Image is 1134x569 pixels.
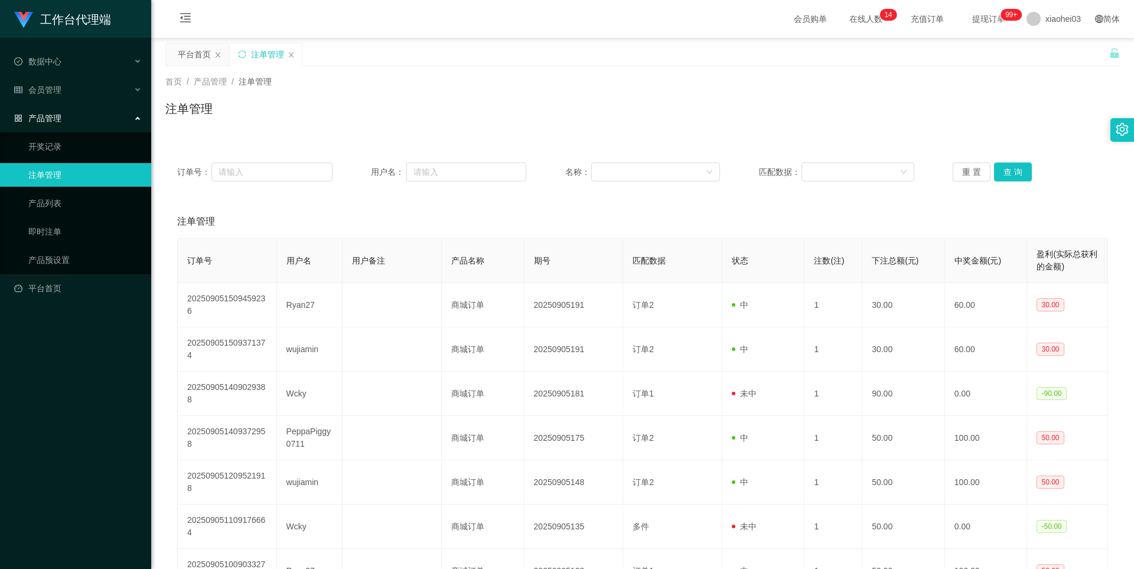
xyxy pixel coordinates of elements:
span: 订单2 [633,344,654,354]
td: 0.00 [945,372,1028,416]
td: 商城订单 [442,327,524,372]
input: 请输入 [406,162,526,181]
span: 注数(注) [814,256,844,265]
span: 注单管理 [239,77,272,86]
span: 产品管理 [194,77,227,86]
span: 中 [732,344,748,354]
a: 开奖记录 [28,135,142,158]
td: 202509051509459236 [178,283,277,327]
i: 图标: unlock [1109,48,1120,58]
span: 充值订单 [905,15,950,23]
i: 图标: global [1095,15,1103,23]
td: 90.00 [862,372,945,416]
div: 平台首页 [178,43,211,66]
td: wujiamin [277,460,343,505]
td: Ryan27 [277,283,343,327]
sup: 1081 [1001,9,1022,21]
span: 中 [732,300,748,310]
span: 期号 [534,256,550,265]
span: 提现订单 [966,15,1011,23]
span: 中 [732,477,748,487]
span: 会员管理 [14,85,61,95]
a: 产品预设置 [28,248,142,272]
span: 50.00 [1037,476,1064,489]
span: 用户备注 [352,256,385,265]
span: 数据中心 [14,57,61,66]
span: 匹配数据： [759,166,801,178]
a: 产品列表 [28,191,142,215]
td: 商城订单 [442,460,524,505]
td: 100.00 [945,416,1028,460]
td: 60.00 [945,283,1028,327]
td: wujiamin [277,327,343,372]
span: 在线人数 [843,15,888,23]
i: 图标: check-circle-o [14,57,22,66]
td: 1 [804,283,862,327]
td: 100.00 [945,460,1028,505]
a: 工作台代理端 [14,14,111,24]
td: 1 [804,372,862,416]
span: 30.00 [1037,298,1064,311]
span: 中奖金额(元) [954,256,1001,265]
span: 注单管理 [177,214,215,229]
td: 20250905175 [524,416,624,460]
td: Wcky [277,372,343,416]
td: 202509051209521918 [178,460,277,505]
span: 用户名 [286,256,311,265]
td: 50.00 [862,505,945,549]
td: 20250905148 [524,460,624,505]
i: 图标: appstore-o [14,114,22,122]
td: 30.00 [862,327,945,372]
span: 订单2 [633,477,654,487]
span: 多件 [633,522,649,531]
input: 请输入 [211,162,332,181]
td: 202509051409372958 [178,416,277,460]
i: 图标: setting [1116,123,1129,136]
td: 1 [804,460,862,505]
span: 下注总额(元) [872,256,918,265]
span: 订单号 [187,256,212,265]
div: 注单管理 [251,43,284,66]
td: Wcky [277,505,343,549]
span: 产品管理 [14,113,61,123]
td: 50.00 [862,460,945,505]
span: / [187,77,189,86]
td: 20250905191 [524,283,624,327]
span: 订单2 [633,433,654,443]
span: 50.00 [1037,431,1064,444]
i: 图标: menu-fold [165,1,206,38]
span: -50.00 [1037,520,1066,533]
i: 图标: table [14,86,22,94]
a: 注单管理 [28,163,142,187]
td: 50.00 [862,416,945,460]
span: 匹配数据 [633,256,666,265]
span: 用户名： [371,166,406,178]
sup: 14 [879,9,897,21]
button: 重 置 [953,162,990,181]
span: 产品名称 [451,256,484,265]
span: 未中 [732,522,757,531]
a: 即时注单 [28,220,142,243]
td: 1 [804,327,862,372]
td: 202509051109176664 [178,505,277,549]
td: PeppaPiggy0711 [277,416,343,460]
span: 首页 [165,77,182,86]
span: 30.00 [1037,343,1064,356]
span: 订单2 [633,300,654,310]
td: 202509051509371374 [178,327,277,372]
h1: 工作台代理端 [40,1,111,38]
td: 202509051409029388 [178,372,277,416]
td: 1 [804,505,862,549]
span: 订单号： [177,166,211,178]
i: 图标: close [288,51,295,58]
img: logo.9652507e.png [14,12,33,28]
a: 图标: dashboard平台首页 [14,277,142,300]
td: 30.00 [862,283,945,327]
i: 图标: sync [238,50,246,58]
span: / [232,77,234,86]
td: 60.00 [945,327,1028,372]
span: 未中 [732,389,757,398]
p: 4 [888,9,892,21]
h1: 注单管理 [165,100,213,118]
td: 商城订单 [442,505,524,549]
